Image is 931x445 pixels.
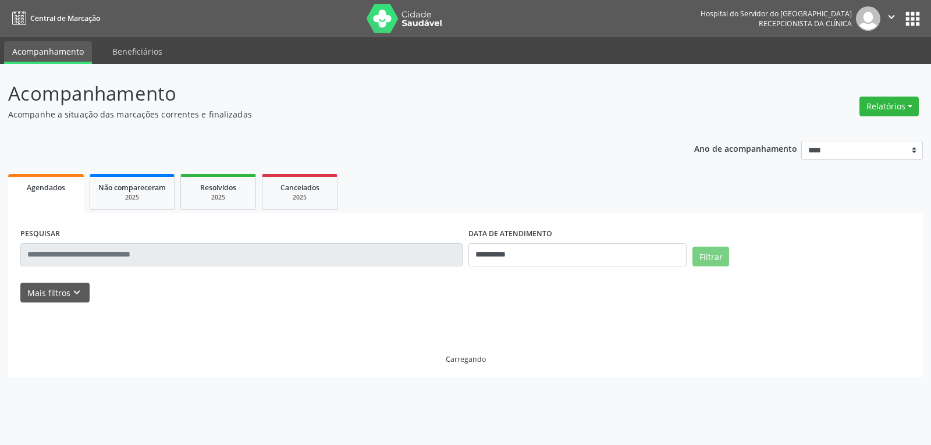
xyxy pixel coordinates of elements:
[30,13,100,23] span: Central de Marcação
[694,141,797,155] p: Ano de acompanhamento
[8,79,648,108] p: Acompanhamento
[885,10,898,23] i: 
[20,283,90,303] button: Mais filtroskeyboard_arrow_down
[8,9,100,28] a: Central de Marcação
[446,354,486,364] div: Carregando
[189,193,247,202] div: 2025
[692,247,729,266] button: Filtrar
[4,41,92,64] a: Acompanhamento
[856,6,880,31] img: img
[280,183,319,193] span: Cancelados
[468,225,552,243] label: DATA DE ATENDIMENTO
[98,183,166,193] span: Não compareceram
[27,183,65,193] span: Agendados
[8,108,648,120] p: Acompanhe a situação das marcações correntes e finalizadas
[104,41,170,62] a: Beneficiários
[902,9,923,29] button: apps
[759,19,852,29] span: Recepcionista da clínica
[70,286,83,299] i: keyboard_arrow_down
[98,193,166,202] div: 2025
[200,183,236,193] span: Resolvidos
[859,97,919,116] button: Relatórios
[20,225,60,243] label: PESQUISAR
[880,6,902,31] button: 
[701,9,852,19] div: Hospital do Servidor do [GEOGRAPHIC_DATA]
[271,193,329,202] div: 2025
